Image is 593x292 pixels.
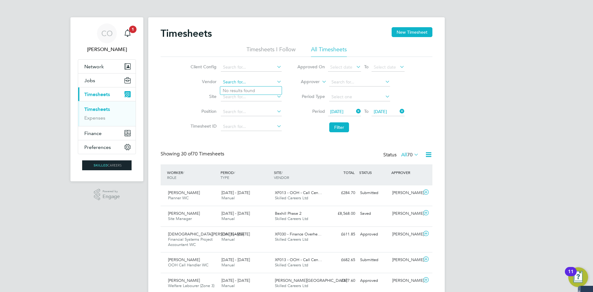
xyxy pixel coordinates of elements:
[78,140,136,154] button: Preferences
[84,144,111,150] span: Preferences
[220,87,282,95] li: No results found
[292,79,320,85] label: Approver
[329,93,390,101] input: Select one
[221,278,250,283] span: [DATE] - [DATE]
[167,175,176,180] span: ROLE
[275,190,322,195] span: XF013 - OOH - Call Cen…
[390,229,422,239] div: [PERSON_NAME]
[221,257,250,262] span: [DATE] - [DATE]
[297,108,325,114] label: Period
[78,160,136,170] a: Go to home page
[84,106,110,112] a: Timesheets
[329,122,349,132] button: Filter
[103,194,120,199] span: Engage
[326,276,358,286] div: £377.60
[168,262,208,268] span: OOH Call Handler WC
[161,27,212,40] h2: Timesheets
[374,109,387,114] span: [DATE]
[330,64,352,70] span: Select date
[275,278,347,283] span: [PERSON_NAME][GEOGRAPHIC_DATA]
[168,211,200,216] span: [PERSON_NAME]
[374,64,396,70] span: Select date
[297,64,325,70] label: Approved On
[189,123,217,129] label: Timesheet ID
[275,211,301,216] span: Bexhill Phase 2
[362,107,370,115] span: To
[168,216,192,221] span: Site Manager
[168,237,212,247] span: Financial Systems Project Accountant WC
[343,170,355,175] span: TOTAL
[326,188,358,198] div: £284.70
[70,17,143,181] nav: Main navigation
[168,278,200,283] span: [PERSON_NAME]
[221,122,282,131] input: Search for...
[168,190,200,195] span: [PERSON_NAME]
[78,23,136,53] a: CO[PERSON_NAME]
[234,170,235,175] span: /
[390,209,422,219] div: [PERSON_NAME]
[84,115,105,121] a: Expenses
[189,108,217,114] label: Position
[78,60,136,73] button: Network
[168,231,244,237] span: [DEMOGRAPHIC_DATA][PERSON_NAME]
[221,63,282,72] input: Search for...
[390,188,422,198] div: [PERSON_NAME]
[568,272,574,280] div: 11
[275,262,308,268] span: Skilled Careers Ltd
[221,262,235,268] span: Manual
[166,167,219,183] div: WORKER
[362,63,370,71] span: To
[390,167,422,178] div: APPROVER
[82,160,132,170] img: skilledcareers-logo-retina.png
[168,195,189,201] span: Planner WC
[78,74,136,87] button: Jobs
[221,190,250,195] span: [DATE] - [DATE]
[221,211,250,216] span: [DATE] - [DATE]
[219,167,272,183] div: PERIOD
[189,94,217,99] label: Site
[94,189,120,201] a: Powered byEngage
[78,87,136,101] button: Timesheets
[78,126,136,140] button: Finance
[84,130,102,136] span: Finance
[392,27,432,37] button: New Timesheet
[168,257,200,262] span: [PERSON_NAME]
[161,151,225,157] div: Showing
[274,175,289,180] span: VENDOR
[101,29,113,37] span: CO
[221,195,235,201] span: Manual
[246,46,296,57] li: Timesheets I Follow
[326,255,358,265] div: £682.65
[221,78,282,87] input: Search for...
[221,237,235,242] span: Manual
[401,152,419,158] label: All
[183,170,184,175] span: /
[358,276,390,286] div: Approved
[390,255,422,265] div: [PERSON_NAME]
[221,175,229,180] span: TYPE
[78,46,136,53] span: Ciara O'Connell
[329,78,390,87] input: Search for...
[275,195,308,201] span: Skilled Careers Ltd
[330,109,343,114] span: [DATE]
[103,189,120,194] span: Powered by
[221,231,250,237] span: [DATE] - [DATE]
[311,46,347,57] li: All Timesheets
[275,257,322,262] span: XF013 - OOH - Call Cen…
[358,188,390,198] div: Submitted
[358,229,390,239] div: Approved
[326,229,358,239] div: £611.85
[221,216,235,221] span: Manual
[407,152,413,158] span: 70
[189,79,217,84] label: Vendor
[221,283,235,288] span: Manual
[221,93,282,101] input: Search for...
[168,283,214,288] span: Welfare Labourer (Zone 3)
[84,78,95,83] span: Jobs
[297,94,325,99] label: Period Type
[358,209,390,219] div: Saved
[189,64,217,70] label: Client Config
[281,170,283,175] span: /
[181,151,224,157] span: 70 Timesheets
[84,64,104,70] span: Network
